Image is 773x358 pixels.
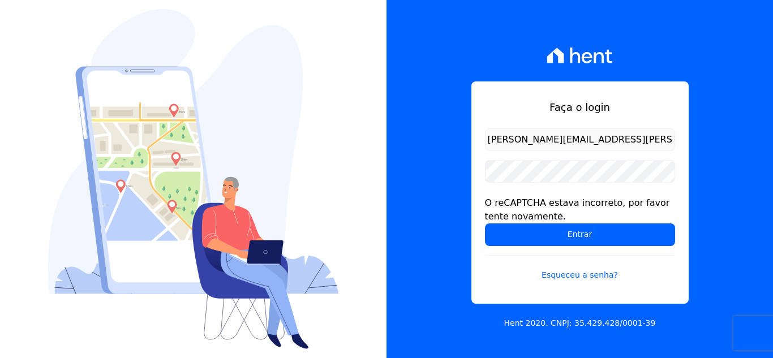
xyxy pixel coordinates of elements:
input: Email [485,128,675,151]
input: Entrar [485,223,675,246]
div: O reCAPTCHA estava incorreto, por favor tente novamente. [485,196,675,223]
p: Hent 2020. CNPJ: 35.429.428/0001-39 [504,317,656,329]
a: Esqueceu a senha? [485,255,675,281]
img: Login [48,9,339,349]
h1: Faça o login [485,100,675,115]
